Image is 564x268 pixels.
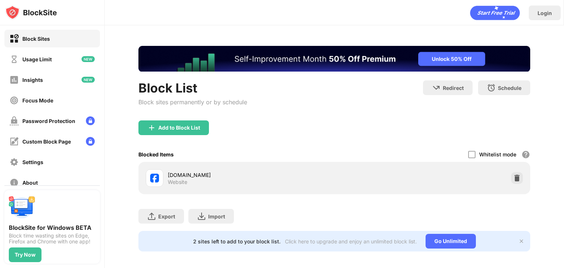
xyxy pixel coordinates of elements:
div: Custom Block Page [22,138,71,145]
div: Block time wasting sites on Edge, Firefox and Chrome with one app! [9,233,95,245]
div: Settings [22,159,43,165]
img: x-button.svg [518,238,524,244]
div: Insights [22,77,43,83]
img: lock-menu.svg [86,116,95,125]
div: animation [470,6,520,20]
div: Password Protection [22,118,75,124]
div: Login [538,10,552,16]
div: Block List [138,80,247,95]
div: Schedule [498,85,521,91]
div: Block Sites [22,36,50,42]
img: time-usage-off.svg [10,55,19,64]
div: Whitelist mode [479,151,516,157]
img: new-icon.svg [82,56,95,62]
div: Website [168,179,187,185]
div: Blocked Items [138,151,174,157]
div: Export [158,213,175,220]
img: lock-menu.svg [86,137,95,146]
img: settings-off.svg [10,157,19,167]
div: Import [208,213,225,220]
img: favicons [150,174,159,182]
div: About [22,180,38,186]
div: 2 sites left to add to your block list. [193,238,281,245]
img: password-protection-off.svg [10,116,19,126]
div: Go Unlimited [426,234,476,249]
div: Click here to upgrade and enjoy an unlimited block list. [285,238,417,245]
div: Try Now [15,252,36,258]
img: new-icon.svg [82,77,95,83]
div: Redirect [443,85,464,91]
img: block-on.svg [10,34,19,43]
iframe: Banner [138,46,530,72]
div: BlockSite for Windows BETA [9,224,95,231]
img: customize-block-page-off.svg [10,137,19,146]
div: Add to Block List [158,125,200,131]
img: about-off.svg [10,178,19,187]
img: logo-blocksite.svg [5,5,57,20]
div: [DOMAIN_NAME] [168,171,334,179]
div: Block sites permanently or by schedule [138,98,247,106]
img: insights-off.svg [10,75,19,84]
div: Usage Limit [22,56,52,62]
img: focus-off.svg [10,96,19,105]
div: Focus Mode [22,97,53,104]
img: push-desktop.svg [9,195,35,221]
